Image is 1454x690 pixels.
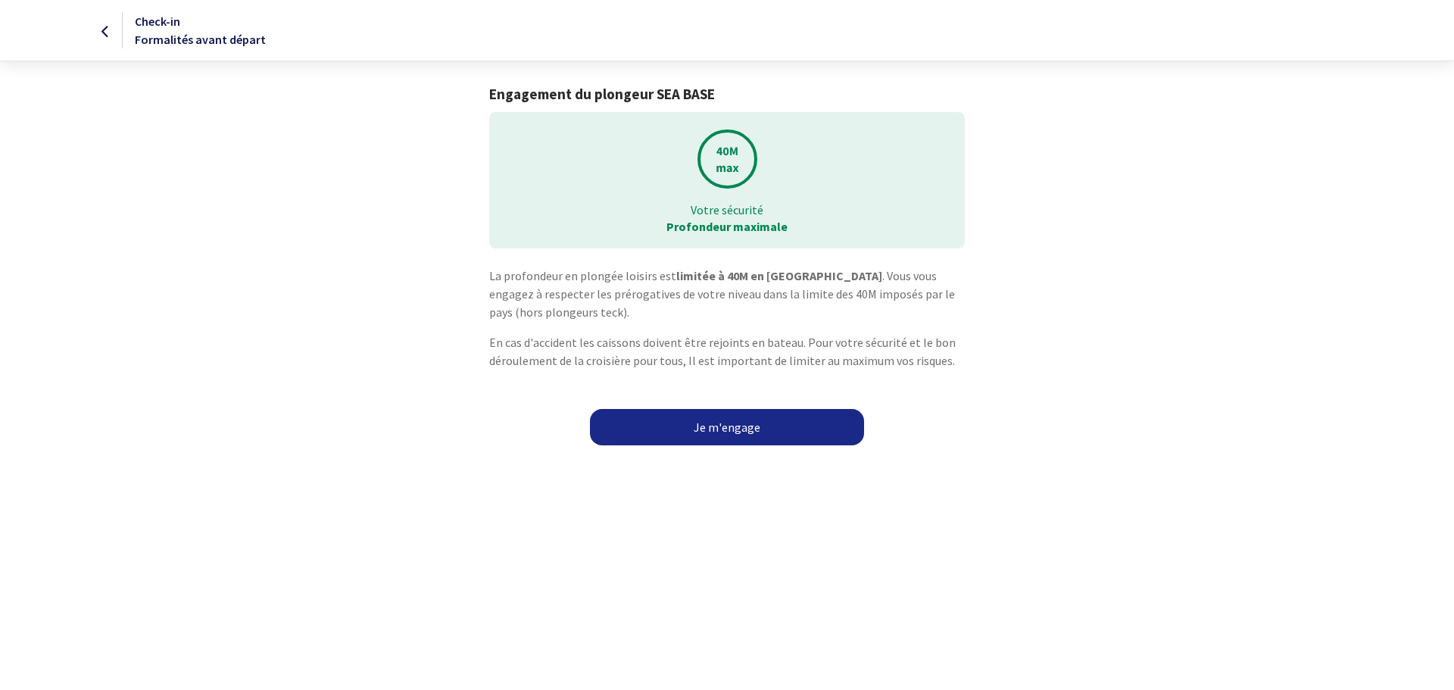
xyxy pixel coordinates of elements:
a: Je m'engage [590,409,864,445]
strong: limitée à 40M en [GEOGRAPHIC_DATA] [676,268,882,283]
p: Votre sécurité [500,201,953,218]
p: La profondeur en plongée loisirs est . Vous vous engagez à respecter les prérogatives de votre ni... [489,267,964,321]
h1: Engagement du plongeur SEA BASE [489,86,964,103]
span: Check-in Formalités avant départ [135,14,266,47]
strong: Profondeur maximale [666,219,788,234]
p: En cas d'accident les caissons doivent être rejoints en bateau. Pour votre sécurité et le bon dér... [489,333,964,370]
